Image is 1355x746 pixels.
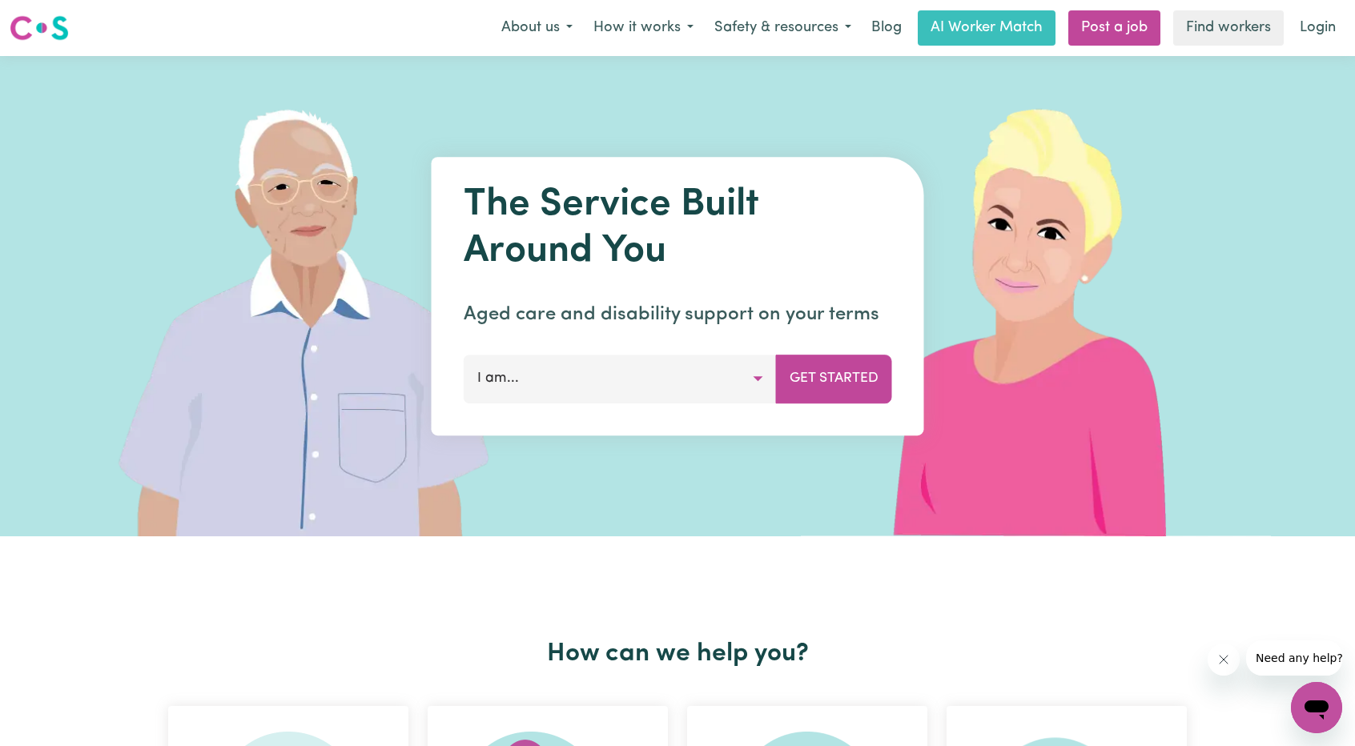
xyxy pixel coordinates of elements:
h2: How can we help you? [159,639,1196,669]
span: Need any help? [10,11,97,24]
iframe: Button to launch messaging window [1291,682,1342,733]
p: Aged care and disability support on your terms [464,300,892,329]
button: Safety & resources [704,11,862,45]
a: Blog [862,10,911,46]
a: Post a job [1068,10,1160,46]
h1: The Service Built Around You [464,182,892,275]
a: Find workers [1173,10,1284,46]
button: About us [491,11,583,45]
button: I am... [464,355,777,403]
button: Get Started [776,355,892,403]
button: How it works [583,11,704,45]
img: Careseekers logo [10,14,69,42]
iframe: Close message [1208,644,1240,676]
iframe: Message from company [1246,640,1342,676]
a: Careseekers logo [10,10,69,46]
a: Login [1290,10,1345,46]
a: AI Worker Match [918,10,1055,46]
